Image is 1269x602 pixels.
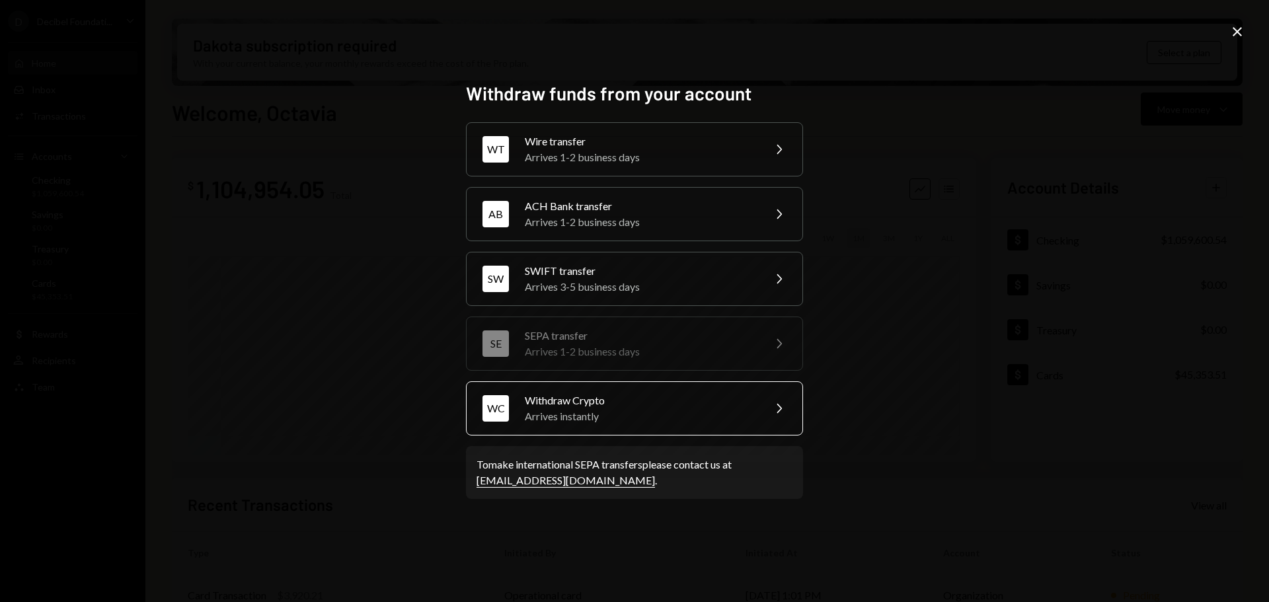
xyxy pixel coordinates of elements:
div: To make international SEPA transfers please contact us at . [477,457,792,488]
div: SEPA transfer [525,328,755,344]
div: Arrives 1-2 business days [525,344,755,359]
div: WC [482,395,509,422]
button: WTWire transferArrives 1-2 business days [466,122,803,176]
div: WT [482,136,509,163]
div: Withdraw Crypto [525,393,755,408]
div: SW [482,266,509,292]
div: Wire transfer [525,133,755,149]
button: SWSWIFT transferArrives 3-5 business days [466,252,803,306]
h2: Withdraw funds from your account [466,81,803,106]
div: SE [482,330,509,357]
div: SWIFT transfer [525,263,755,279]
a: [EMAIL_ADDRESS][DOMAIN_NAME] [477,474,655,488]
div: AB [482,201,509,227]
button: WCWithdraw CryptoArrives instantly [466,381,803,435]
div: Arrives 1-2 business days [525,149,755,165]
div: ACH Bank transfer [525,198,755,214]
button: SESEPA transferArrives 1-2 business days [466,317,803,371]
button: ABACH Bank transferArrives 1-2 business days [466,187,803,241]
div: Arrives 3-5 business days [525,279,755,295]
div: Arrives instantly [525,408,755,424]
div: Arrives 1-2 business days [525,214,755,230]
